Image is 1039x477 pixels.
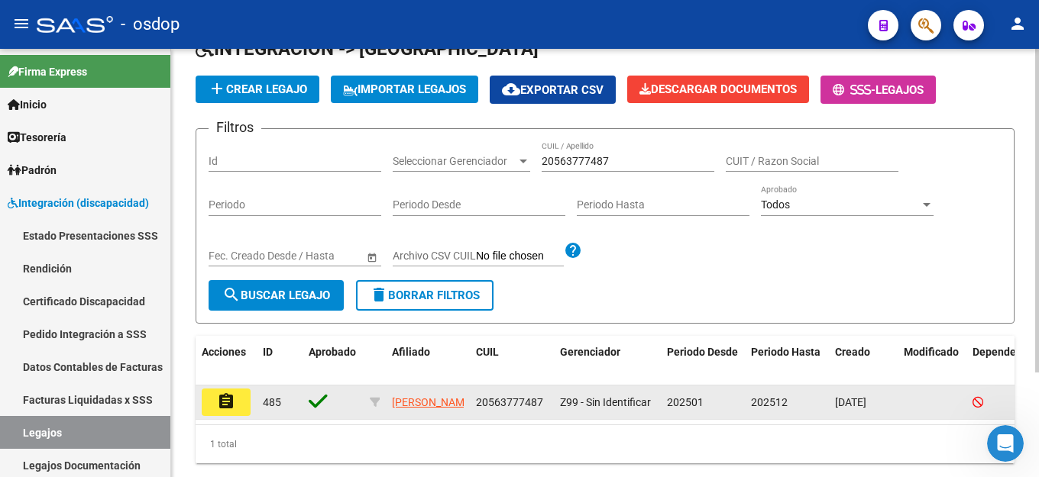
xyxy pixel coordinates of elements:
[370,288,480,302] span: Borrar Filtros
[208,82,307,96] span: Crear Legajo
[564,241,582,259] mat-icon: help
[833,83,876,97] span: -
[209,250,264,263] input: Fecha inicio
[257,336,303,386] datatable-header-cell: ID
[973,346,1037,358] span: Dependencia
[217,392,235,411] mat-icon: assignment
[196,425,1015,463] div: 1 total
[560,396,651,408] span: Z99 - Sin Identificar
[196,38,539,60] span: INTEGRACION -> [GEOGRAPHIC_DATA]
[263,396,281,408] span: 485
[364,249,380,265] button: Open calendar
[208,79,226,98] mat-icon: add
[476,346,499,358] span: CUIL
[490,76,616,104] button: Exportar CSV
[8,195,149,211] span: Integración (discapacidad)
[121,8,180,41] span: - osdop
[356,280,494,311] button: Borrar Filtros
[392,396,474,408] span: [PERSON_NAME]
[661,336,745,386] datatable-header-cell: Periodo Desde
[987,425,1024,462] iframe: Intercom live chat
[904,346,959,358] span: Modificado
[476,250,564,263] input: Archivo CSV CUIL
[667,346,738,358] span: Periodo Desde
[196,76,319,103] button: Crear Legajo
[639,82,797,96] span: Descargar Documentos
[560,346,620,358] span: Gerenciador
[8,96,47,113] span: Inicio
[751,396,788,408] span: 202512
[470,336,554,386] datatable-header-cell: CUIL
[502,80,520,98] mat-icon: cloud_download
[476,396,543,408] span: 20563777487
[627,76,809,103] button: Descargar Documentos
[343,82,466,96] span: IMPORTAR LEGAJOS
[502,83,604,97] span: Exportar CSV
[898,336,966,386] datatable-header-cell: Modificado
[309,346,356,358] span: Aprobado
[8,162,57,179] span: Padrón
[222,288,330,302] span: Buscar Legajo
[835,396,866,408] span: [DATE]
[835,346,870,358] span: Creado
[386,336,470,386] datatable-header-cell: Afiliado
[393,155,516,168] span: Seleccionar Gerenciador
[761,198,790,211] span: Todos
[202,346,246,358] span: Acciones
[667,396,704,408] span: 202501
[745,336,829,386] datatable-header-cell: Periodo Hasta
[393,250,476,262] span: Archivo CSV CUIL
[821,76,936,104] button: -Legajos
[876,83,924,97] span: Legajos
[209,280,344,311] button: Buscar Legajo
[196,336,257,386] datatable-header-cell: Acciones
[554,336,661,386] datatable-header-cell: Gerenciador
[331,76,478,103] button: IMPORTAR LEGAJOS
[263,346,273,358] span: ID
[12,15,31,33] mat-icon: menu
[303,336,364,386] datatable-header-cell: Aprobado
[392,346,430,358] span: Afiliado
[751,346,821,358] span: Periodo Hasta
[1008,15,1027,33] mat-icon: person
[370,285,388,304] mat-icon: delete
[829,336,898,386] datatable-header-cell: Creado
[209,117,261,138] h3: Filtros
[8,63,87,80] span: Firma Express
[277,250,352,263] input: Fecha fin
[222,285,241,304] mat-icon: search
[8,129,66,146] span: Tesorería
